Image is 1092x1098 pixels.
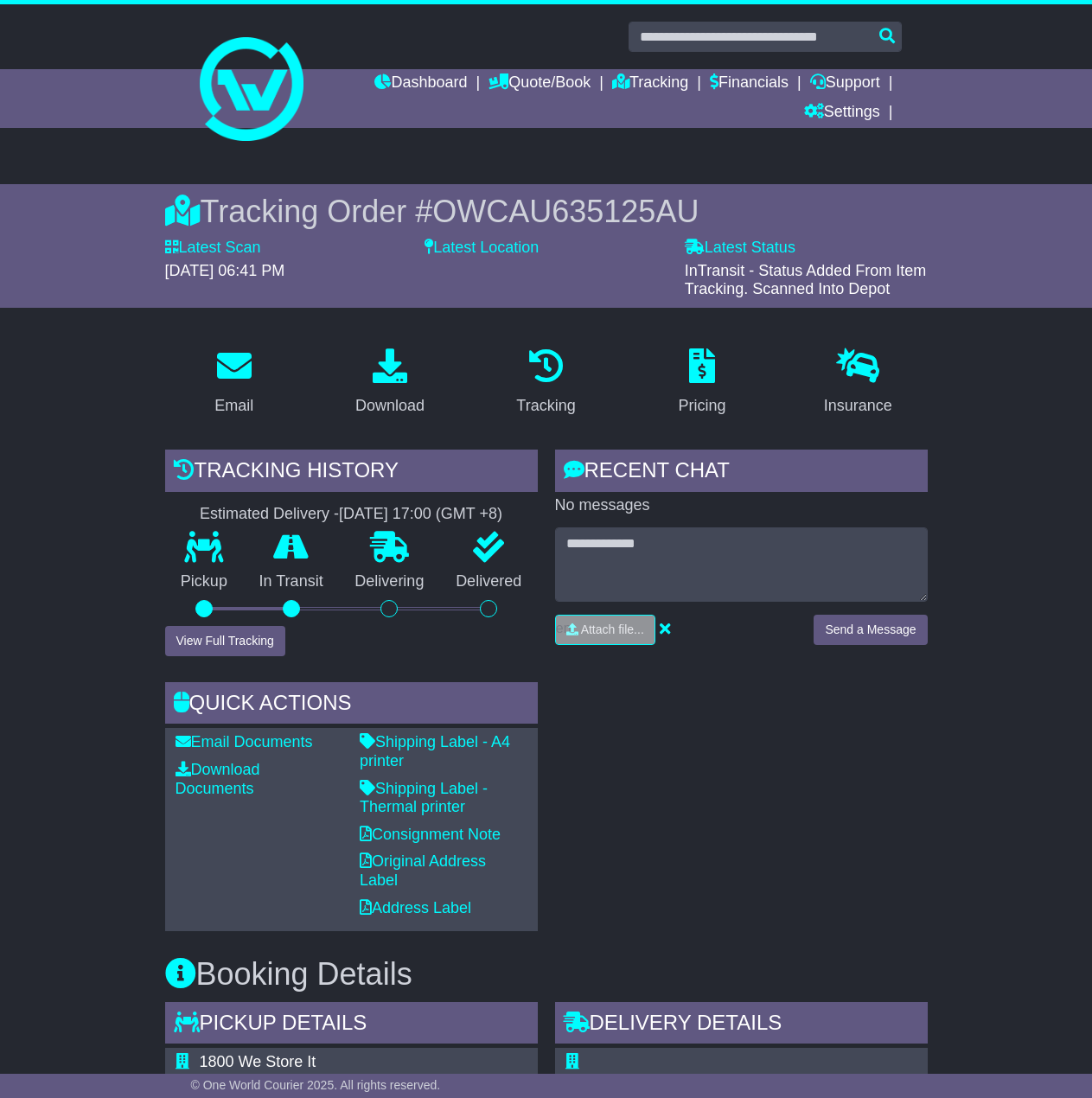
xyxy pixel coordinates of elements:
a: Insurance [813,342,904,424]
span: [DATE] 06:41 PM [165,262,285,279]
p: Delivered [440,572,538,591]
a: Dashboard [374,69,467,99]
a: Email Documents [176,733,313,750]
button: Send a Message [814,615,927,645]
div: Insurance [824,394,892,418]
h3: Booking Details [165,957,928,992]
a: Address Label [360,899,471,916]
span: InTransit - Status Added From Item Tracking. Scanned Into Depot [685,262,926,298]
label: Latest Scan [165,239,261,258]
span: 1800 We Store It [200,1053,316,1070]
div: Tracking Order # [165,193,928,230]
p: In Transit [243,572,339,591]
a: Settings [804,99,880,128]
span: OWCAU635125AU [432,194,699,229]
p: No messages [555,496,928,515]
a: Quote/Book [489,69,591,99]
div: Tracking [516,394,575,418]
a: Shipping Label - Thermal printer [360,780,488,816]
span: © One World Courier 2025. All rights reserved. [191,1078,441,1092]
label: Latest Location [425,239,539,258]
div: RECENT CHAT [555,450,928,496]
a: Original Address Label [360,852,486,889]
div: Email [214,394,253,418]
label: Latest Status [685,239,795,258]
a: Support [810,69,880,99]
a: Download Documents [176,761,260,797]
a: Download [344,342,436,424]
div: Pickup Details [165,1002,538,1049]
a: Email [203,342,265,424]
div: Quick Actions [165,682,538,729]
a: Consignment Note [360,826,501,843]
button: View Full Tracking [165,626,285,656]
p: Delivering [339,572,440,591]
a: Shipping Label - A4 printer [360,733,510,769]
a: Financials [710,69,789,99]
a: Pricing [667,342,737,424]
p: Pickup [165,572,244,591]
div: Delivery Details [555,1002,928,1049]
div: Pricing [678,394,725,418]
div: Tracking history [165,450,538,496]
div: Download [355,394,425,418]
div: [DATE] 17:00 (GMT +8) [339,505,502,524]
div: Estimated Delivery - [165,505,538,524]
a: Tracking [505,342,586,424]
a: Tracking [612,69,688,99]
